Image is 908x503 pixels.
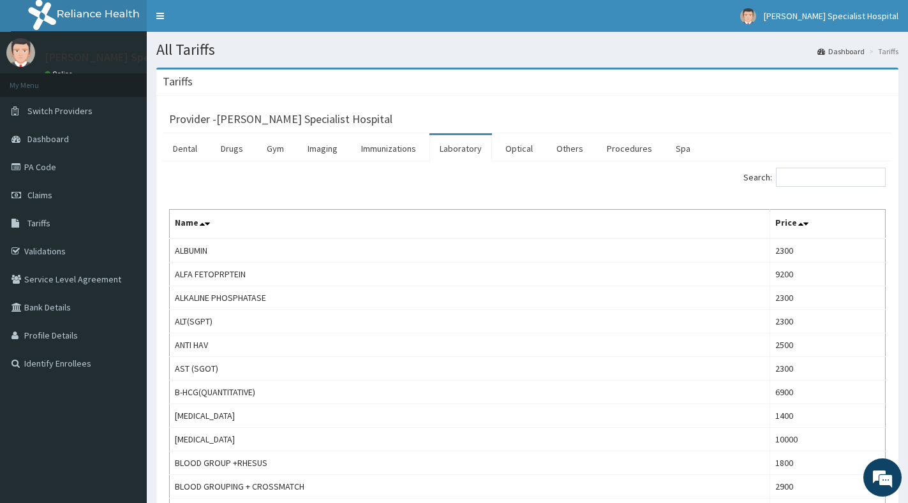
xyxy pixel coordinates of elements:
a: Dental [163,135,207,162]
td: 2900 [770,475,886,499]
img: User Image [740,8,756,24]
span: Switch Providers [27,105,93,117]
a: Laboratory [429,135,492,162]
p: [PERSON_NAME] Specialist Hospital [45,52,225,63]
li: Tariffs [866,46,898,57]
td: [MEDICAL_DATA] [170,428,770,451]
td: AST (SGOT) [170,357,770,381]
span: Tariffs [27,217,50,229]
td: 6900 [770,381,886,404]
a: Dashboard [817,46,865,57]
td: [MEDICAL_DATA] [170,404,770,428]
td: ALKALINE PHOSPHATASE [170,286,770,310]
td: 2300 [770,238,886,263]
div: Minimize live chat window [209,6,240,37]
a: Gym [257,135,294,162]
a: Optical [495,135,543,162]
input: Search: [776,168,886,187]
h3: Tariffs [163,76,193,87]
td: 2300 [770,286,886,310]
img: User Image [6,38,35,67]
textarea: Type your message and hit 'Enter' [6,348,243,393]
td: BLOOD GROUP +RHESUS [170,451,770,475]
td: 1400 [770,404,886,428]
span: Dashboard [27,133,69,145]
a: Imaging [297,135,348,162]
td: 2300 [770,357,886,381]
a: Online [45,69,75,78]
a: Others [546,135,593,162]
label: Search: [743,168,886,187]
td: 2500 [770,333,886,357]
td: 1800 [770,451,886,475]
td: ANTI HAV [170,333,770,357]
span: We're online! [74,161,176,289]
h1: All Tariffs [156,41,898,58]
th: Price [770,210,886,239]
td: 10000 [770,428,886,451]
td: 9200 [770,263,886,286]
td: BLOOD GROUPING + CROSSMATCH [170,475,770,499]
td: B-HCG(QUANTITATIVE) [170,381,770,404]
td: ALT(SGPT) [170,310,770,333]
td: ALBUMIN [170,238,770,263]
td: ALFA FETOPRPTEIN [170,263,770,286]
a: Procedures [597,135,662,162]
img: d_794563401_company_1708531726252_794563401 [24,64,52,96]
a: Immunizations [351,135,426,162]
a: Spa [666,135,701,162]
h3: Provider - [PERSON_NAME] Specialist Hospital [169,113,392,125]
th: Name [170,210,770,239]
td: 2300 [770,310,886,333]
a: Drugs [211,135,253,162]
div: Chat with us now [66,71,214,88]
span: [PERSON_NAME] Specialist Hospital [764,10,898,22]
span: Claims [27,189,52,201]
